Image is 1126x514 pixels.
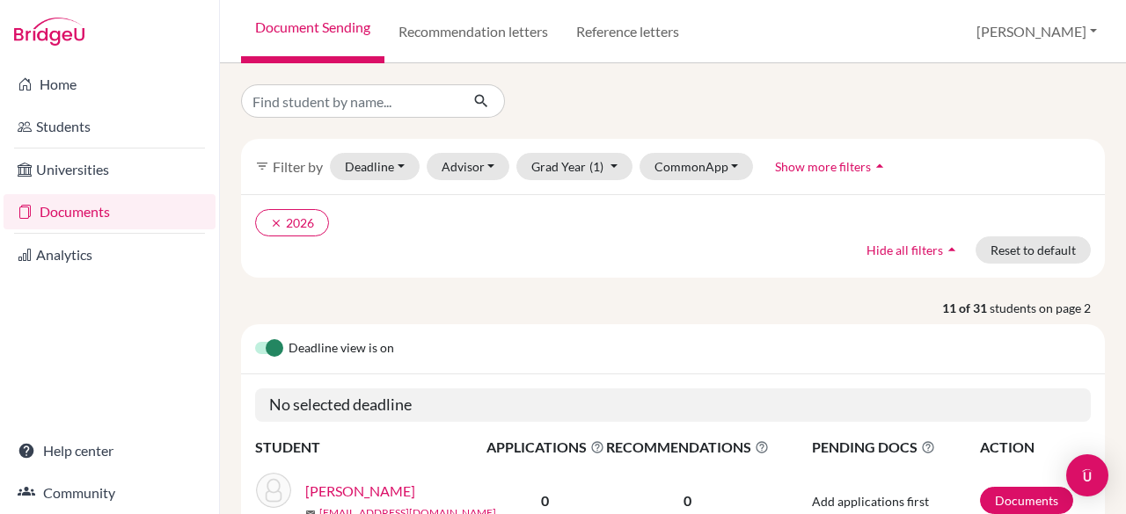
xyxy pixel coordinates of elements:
[330,153,420,180] button: Deadline
[14,18,84,46] img: Bridge-U
[812,437,978,458] span: PENDING DOCS
[606,490,769,511] p: 0
[942,299,990,317] strong: 11 of 31
[4,194,216,229] a: Documents
[606,437,769,458] span: RECOMMENDATIONS
[516,153,632,180] button: Grad Year(1)
[812,494,929,509] span: Add applications first
[969,15,1105,48] button: [PERSON_NAME]
[4,475,216,510] a: Community
[241,84,459,118] input: Find student by name...
[979,436,1091,459] th: ACTION
[256,473,291,508] img: Kaidar-Golan, Maya
[4,109,216,144] a: Students
[990,299,1105,317] span: students on page 2
[1066,454,1108,496] div: Open Intercom Messenger
[427,153,510,180] button: Advisor
[273,158,323,175] span: Filter by
[4,433,216,468] a: Help center
[976,236,1091,264] button: Reset to default
[255,209,329,236] button: clear2026
[871,157,888,175] i: arrow_drop_up
[270,217,282,229] i: clear
[255,388,1091,422] h5: No selected deadline
[305,481,415,502] a: [PERSON_NAME]
[589,159,603,174] span: (1)
[640,153,754,180] button: CommonApp
[852,236,976,264] button: Hide all filtersarrow_drop_up
[866,243,943,257] span: Hide all filters
[289,338,394,359] span: Deadline view is on
[760,153,903,180] button: Show more filtersarrow_drop_up
[4,237,216,272] a: Analytics
[541,492,549,509] b: 0
[255,159,269,173] i: filter_list
[4,67,216,102] a: Home
[943,241,961,258] i: arrow_drop_up
[980,487,1073,514] a: Documents
[4,152,216,187] a: Universities
[775,159,871,174] span: Show more filters
[486,437,604,458] span: APPLICATIONS
[255,436,486,459] th: STUDENT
